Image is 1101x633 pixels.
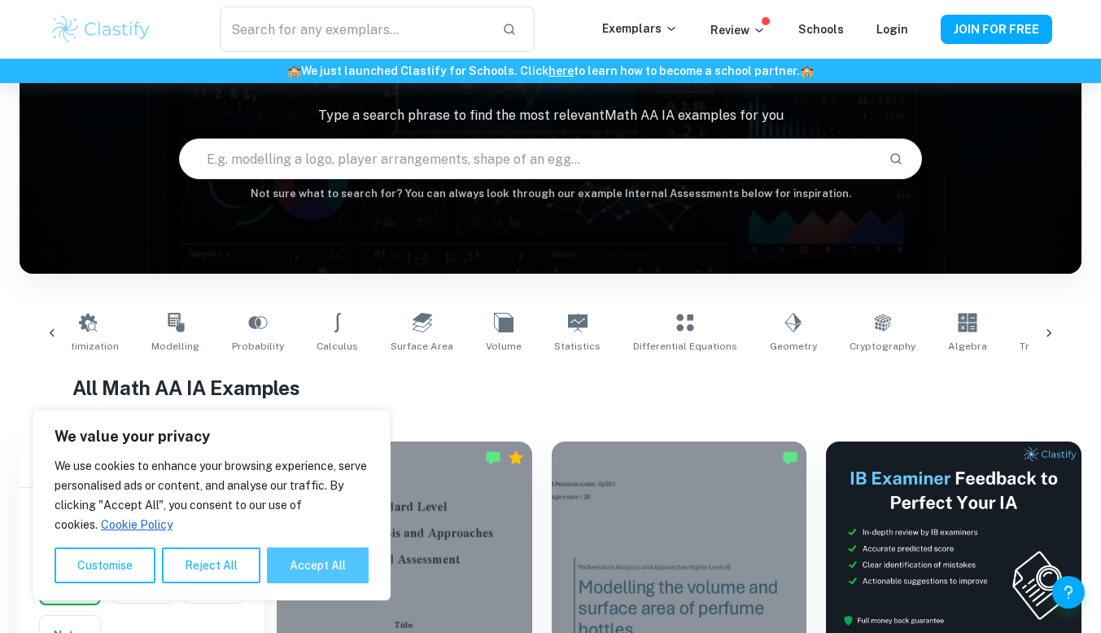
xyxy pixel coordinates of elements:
p: Type a search phrase to find the most relevant Math AA IA examples for you [20,106,1081,125]
p: Review [710,21,766,39]
div: Premium [508,450,524,466]
p: We value your privacy [55,427,369,446]
span: Cryptography [850,339,915,354]
span: Differential Equations [633,339,737,354]
input: Search for any exemplars... [220,7,488,52]
img: Marked [782,450,798,466]
p: We use cookies to enhance your browsing experience, serve personalised ads or content, and analys... [55,456,369,534]
h6: We just launched Clastify for Schools. Click to learn how to become a school partner. [3,62,1098,80]
span: Optimization [57,339,119,354]
a: Login [876,23,908,36]
span: 🏫 [287,64,301,77]
button: Accept All [267,547,369,583]
span: Surface Area [391,339,453,354]
span: 🏫 [800,64,814,77]
button: Reject All [162,547,260,583]
h6: Not sure what to search for? You can always look through our example Internal Assessments below f... [20,186,1081,202]
span: Volume [486,339,522,354]
a: here [548,64,574,77]
a: Cookie Policy [100,517,173,532]
span: Modelling [151,339,199,354]
button: JOIN FOR FREE [941,15,1052,44]
a: Schools [798,23,844,36]
h1: All Math AA IA Examples [72,373,1029,402]
img: Clastify logo [50,13,153,46]
div: We value your privacy [33,410,391,600]
input: E.g. modelling a logo, player arrangements, shape of an egg... [180,136,876,182]
button: Search [882,145,910,173]
span: Geometry [770,339,817,354]
button: Customise [55,547,155,583]
span: Statistics [554,339,601,354]
span: Calculus [317,339,358,354]
img: Thumbnail [826,442,1081,633]
span: Trigonometry [1020,339,1085,354]
button: Help and Feedback [1052,576,1085,609]
h6: Filter exemplars [20,442,264,487]
span: Probability [232,339,284,354]
p: Exemplars [602,20,678,37]
span: Algebra [948,339,987,354]
img: Marked [485,450,501,466]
